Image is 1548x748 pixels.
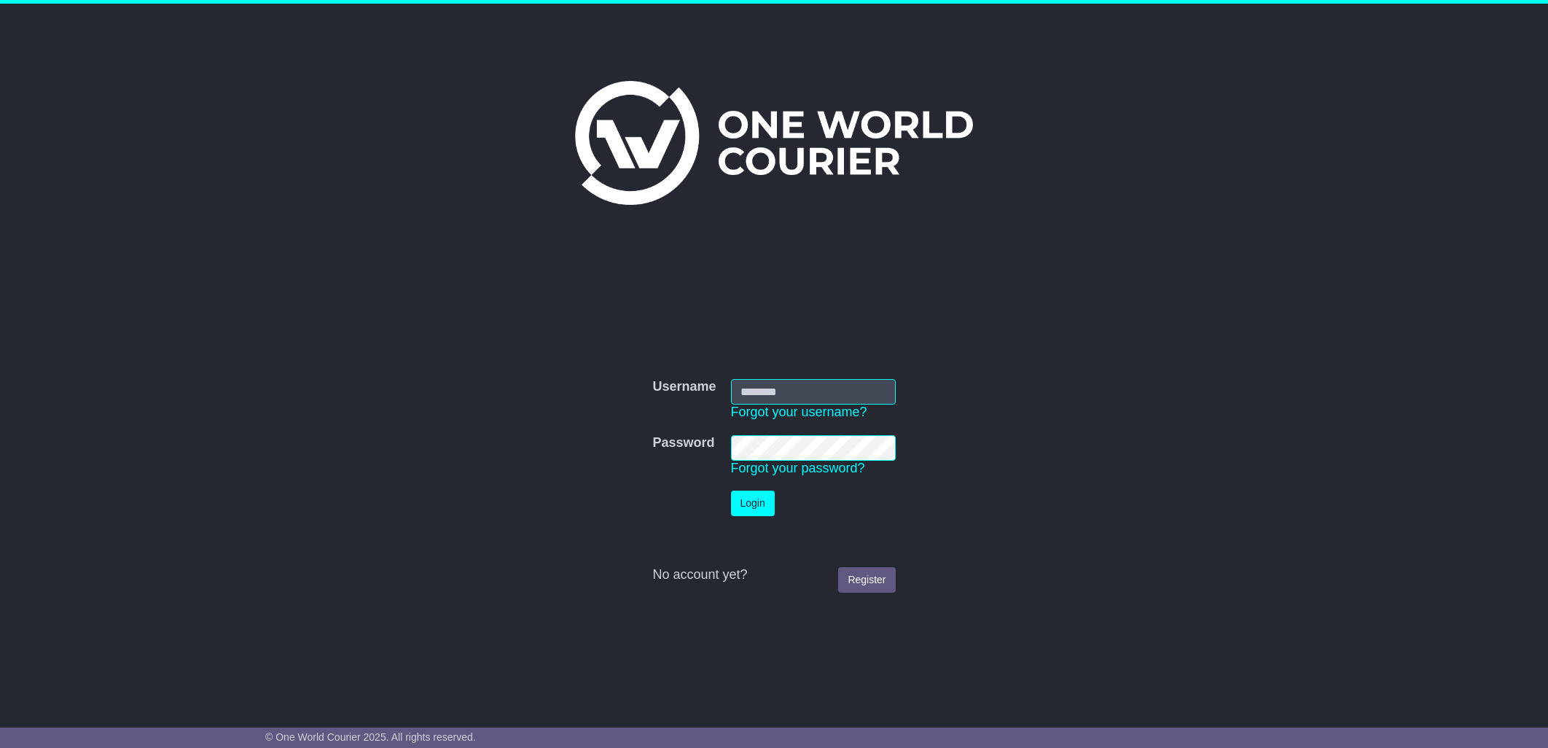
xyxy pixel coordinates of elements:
[731,461,865,475] a: Forgot your password?
[265,731,476,743] span: © One World Courier 2025. All rights reserved.
[731,491,775,516] button: Login
[575,81,973,205] img: One World
[652,435,714,451] label: Password
[731,405,867,419] a: Forgot your username?
[652,567,895,583] div: No account yet?
[838,567,895,593] a: Register
[652,379,716,395] label: Username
